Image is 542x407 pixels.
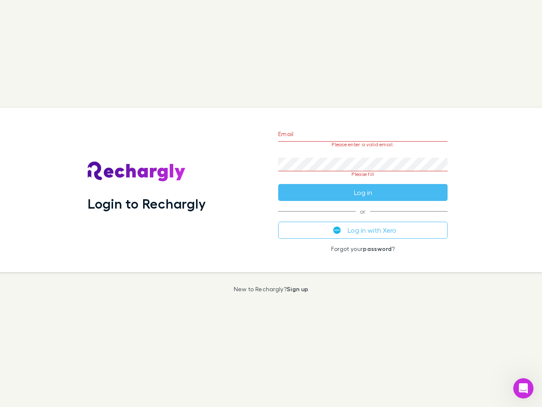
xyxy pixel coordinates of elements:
[278,184,448,201] button: Log in
[234,286,309,293] p: New to Rechargly?
[333,226,341,234] img: Xero's logo
[287,285,308,293] a: Sign up
[88,162,186,182] img: Rechargly's Logo
[88,195,206,212] h1: Login to Rechargly
[278,171,448,177] p: Please fill
[513,378,534,399] iframe: Intercom live chat
[278,245,448,252] p: Forgot your ?
[363,245,392,252] a: password
[278,142,448,148] p: Please enter a valid email.
[278,222,448,239] button: Log in with Xero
